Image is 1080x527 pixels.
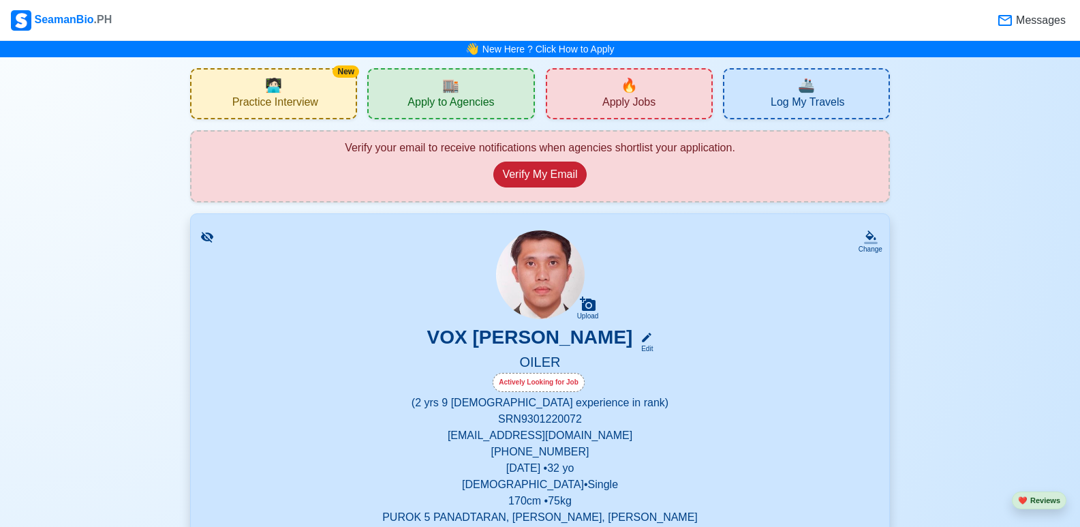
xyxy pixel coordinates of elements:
[407,95,494,112] span: Apply to Agencies
[207,444,873,460] p: [PHONE_NUMBER]
[1018,496,1028,505] span: heart
[462,38,482,59] span: bell
[859,244,882,254] div: Change
[577,312,599,320] div: Upload
[635,344,653,354] div: Edit
[493,162,586,187] button: Verify My Email
[207,395,873,411] p: (2 yrs 9 [DEMOGRAPHIC_DATA] experience in rank)
[207,427,873,444] p: [EMAIL_ADDRESS][DOMAIN_NAME]
[493,373,585,392] div: Actively Looking for Job
[94,14,112,25] span: .PH
[232,95,318,112] span: Practice Interview
[11,10,31,31] img: Logo
[1013,12,1066,29] span: Messages
[621,75,638,95] span: new
[265,75,282,95] span: interview
[207,493,873,509] p: 170 cm • 75 kg
[207,477,873,493] p: [DEMOGRAPHIC_DATA] • Single
[482,44,615,55] a: New Here ? Click How to Apply
[771,95,844,112] span: Log My Travels
[207,509,873,526] p: PUROK 5 PANADTARAN, [PERSON_NAME], [PERSON_NAME]
[602,95,655,112] span: Apply Jobs
[207,411,873,427] p: SRN 9301220072
[427,326,633,354] h3: VOX [PERSON_NAME]
[205,140,875,156] div: Verify your email to receive notifications when agencies shortlist your application.
[798,75,815,95] span: travel
[333,65,359,78] div: New
[207,460,873,477] p: [DATE] • 32 yo
[1012,492,1066,510] button: heartReviews
[442,75,459,95] span: agencies
[207,354,873,373] h5: OILER
[11,10,112,31] div: SeamanBio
